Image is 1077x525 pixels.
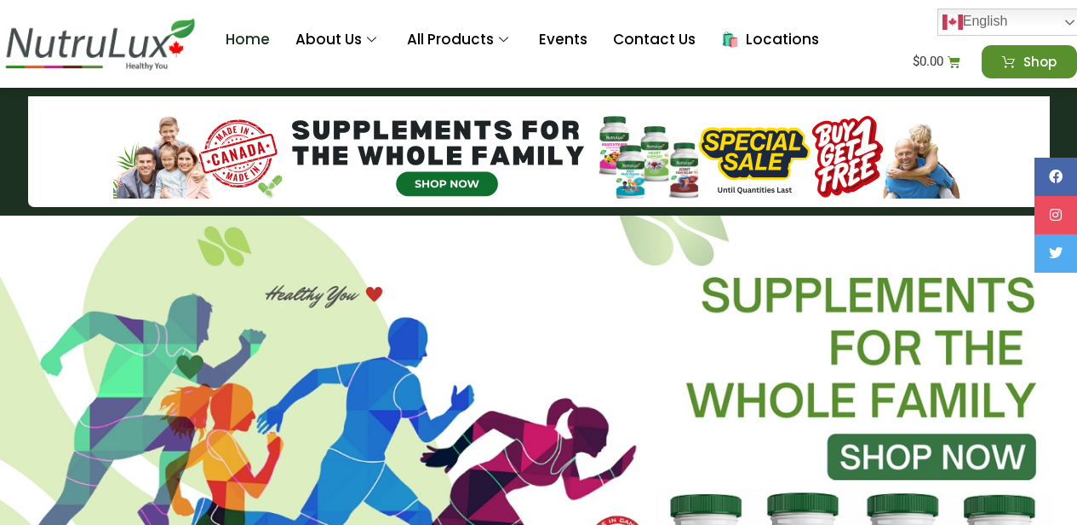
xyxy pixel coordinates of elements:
img: en [942,12,963,32]
a: $0.00 [892,45,981,78]
a: Contact Us [600,6,708,74]
a: About Us [283,6,394,74]
a: Events [526,6,600,74]
bdi: 0.00 [913,54,943,69]
a: 🛍️ Locations [708,6,832,74]
a: Home [213,6,283,74]
span: Shop [1023,55,1057,68]
span: $ [913,54,919,69]
a: All Products [394,6,526,74]
a: Shop [982,45,1077,78]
